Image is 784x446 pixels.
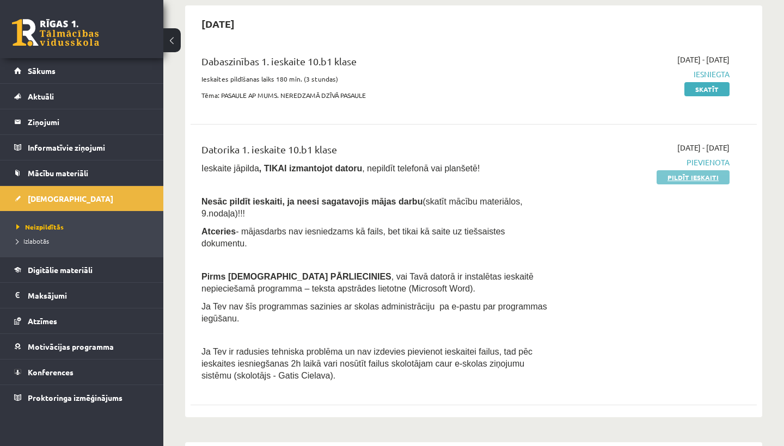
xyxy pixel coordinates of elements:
[28,342,114,351] span: Motivācijas programma
[201,74,548,84] p: Ieskaites pildīšanas laiks 180 min. (3 stundas)
[14,257,150,282] a: Digitālie materiāli
[14,308,150,333] a: Atzīmes
[201,272,391,281] span: Pirms [DEMOGRAPHIC_DATA] PĀRLIECINIES
[201,142,548,162] div: Datorika 1. ieskaite 10.b1 klase
[201,197,422,206] span: Nesāc pildīt ieskaiti, ja neesi sagatavojis mājas darbu
[191,11,246,36] h2: [DATE]
[259,164,362,173] b: , TIKAI izmantojot datoru
[28,66,56,76] span: Sākums
[14,84,150,109] a: Aktuāli
[28,91,54,101] span: Aktuāli
[14,385,150,410] a: Proktoringa izmēģinājums
[28,283,150,308] legend: Maksājumi
[14,360,150,385] a: Konferences
[16,237,49,245] span: Izlabotās
[201,54,548,74] div: Dabaszinības 1. ieskaite 10.b1 klase
[14,135,150,160] a: Informatīvie ziņojumi
[28,393,122,402] span: Proktoringa izmēģinājums
[28,265,93,275] span: Digitālie materiāli
[201,164,480,173] span: Ieskaite jāpilda , nepildīt telefonā vai planšetē!
[677,54,730,65] span: [DATE] - [DATE]
[14,283,150,308] a: Maksājumi
[14,109,150,134] a: Ziņojumi
[16,222,64,231] span: Neizpildītās
[14,160,150,185] a: Mācību materiāli
[201,90,548,100] p: Tēma: PASAULE AP MUMS. NEREDZAMĀ DZĪVĀ PASAULE
[565,157,730,168] span: Pievienota
[657,170,730,184] a: Pildīt ieskaiti
[12,19,99,46] a: Rīgas 1. Tālmācības vidusskola
[28,367,73,377] span: Konferences
[201,227,236,236] b: Atceries
[201,302,547,323] span: Ja Tev nav šīs programmas sazinies ar skolas administrāciju pa e-pastu par programmas iegūšanu.
[28,135,150,160] legend: Informatīvie ziņojumi
[28,109,150,134] legend: Ziņojumi
[201,272,534,293] span: , vai Tavā datorā ir instalētas ieskaitē nepieciešamā programma – teksta apstrādes lietotne (Micr...
[28,168,88,178] span: Mācību materiāli
[14,58,150,83] a: Sākums
[16,236,152,246] a: Izlabotās
[201,227,505,248] span: - mājasdarbs nav iesniedzams kā fails, bet tikai kā saite uz tiešsaistes dokumentu.
[684,82,730,96] a: Skatīt
[14,334,150,359] a: Motivācijas programma
[28,316,57,326] span: Atzīmes
[201,347,532,380] span: Ja Tev ir radusies tehniska problēma un nav izdevies pievienot ieskaitei failus, tad pēc ieskaite...
[201,197,523,218] span: (skatīt mācību materiālos, 9.nodaļa)!!!
[677,142,730,153] span: [DATE] - [DATE]
[16,222,152,232] a: Neizpildītās
[565,69,730,80] span: Iesniegta
[14,186,150,211] a: [DEMOGRAPHIC_DATA]
[28,194,113,203] span: [DEMOGRAPHIC_DATA]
